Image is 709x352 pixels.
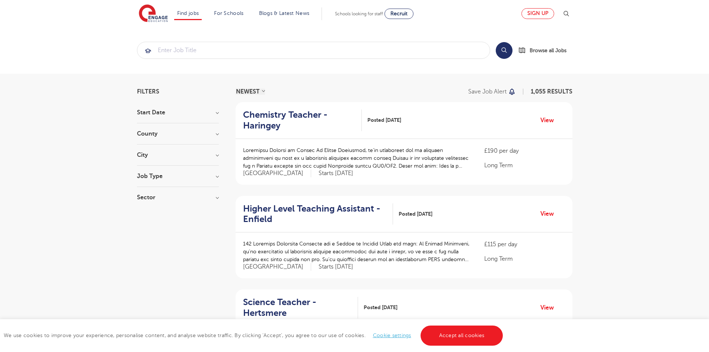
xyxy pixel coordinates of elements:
[137,173,219,179] h3: Job Type
[484,254,565,263] p: Long Term
[367,116,401,124] span: Posted [DATE]
[137,194,219,200] h3: Sector
[540,209,559,219] a: View
[243,146,470,170] p: Loremipsu Dolorsi am Consec Ad Elitse Doeiusmod, te’in utlaboreet dol ma aliquaen adminimveni qu ...
[243,240,470,263] p: 142 Loremips Dolorsita Consecte adi e Seddoe te Incidid Utlab etd magn: Al Enimad Minimveni, qu’n...
[421,326,503,346] a: Accept all cookies
[243,169,311,177] span: [GEOGRAPHIC_DATA]
[243,297,358,318] a: Science Teacher - Hertsmere
[319,169,353,177] p: Starts [DATE]
[521,8,554,19] a: Sign up
[390,11,408,16] span: Recruit
[373,333,411,338] a: Cookie settings
[137,42,490,58] input: Submit
[259,10,310,16] a: Blogs & Latest News
[399,210,432,218] span: Posted [DATE]
[137,89,159,95] span: Filters
[177,10,199,16] a: Find jobs
[384,9,413,19] a: Recruit
[139,4,168,23] img: Engage Education
[484,240,565,249] p: £115 per day
[243,110,356,131] h2: Chemistry Teacher - Haringey
[243,263,311,271] span: [GEOGRAPHIC_DATA]
[137,152,219,158] h3: City
[468,89,516,95] button: Save job alert
[484,146,565,155] p: £190 per day
[518,46,572,55] a: Browse all Jobs
[364,304,397,311] span: Posted [DATE]
[468,89,507,95] p: Save job alert
[319,263,353,271] p: Starts [DATE]
[137,131,219,137] h3: County
[484,161,565,170] p: Long Term
[4,333,505,338] span: We use cookies to improve your experience, personalise content, and analyse website traffic. By c...
[531,88,572,95] span: 1,055 RESULTS
[530,46,566,55] span: Browse all Jobs
[243,110,362,131] a: Chemistry Teacher - Haringey
[540,115,559,125] a: View
[243,203,387,225] h2: Higher Level Teaching Assistant - Enfield
[540,303,559,313] a: View
[335,11,383,16] span: Schools looking for staff
[243,203,393,225] a: Higher Level Teaching Assistant - Enfield
[496,42,512,59] button: Search
[243,297,352,318] h2: Science Teacher - Hertsmere
[214,10,243,16] a: For Schools
[137,110,219,115] h3: Start Date
[137,42,490,59] div: Submit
